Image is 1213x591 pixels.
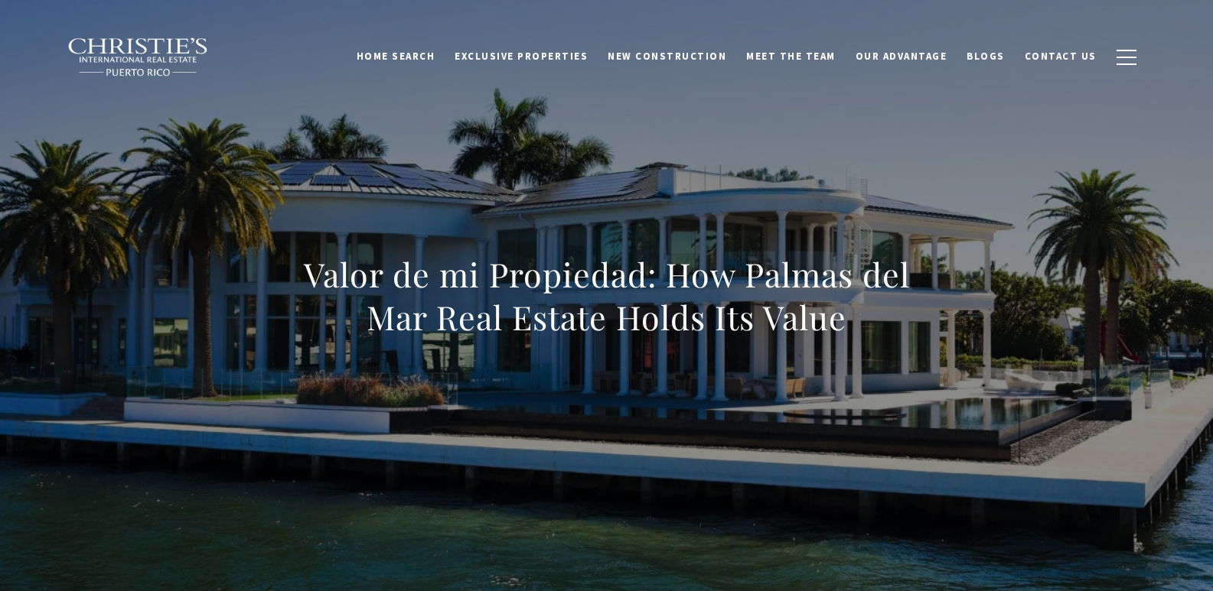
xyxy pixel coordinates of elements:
span: Our Advantage [856,50,947,63]
button: button [1107,35,1146,80]
a: Home Search [347,42,445,71]
a: Exclusive Properties [445,42,598,71]
a: Our Advantage [846,42,957,71]
h1: Valor de mi Propiedad: How Palmas del Mar Real Estate Holds Its Value [269,253,944,339]
a: Blogs [957,42,1015,71]
span: Blogs [967,50,1005,63]
a: New Construction [598,42,736,71]
span: New Construction [608,50,726,63]
a: Meet the Team [736,42,846,71]
img: Christie's International Real Estate black text logo [67,37,210,77]
span: Exclusive Properties [455,50,588,63]
span: Contact Us [1025,50,1097,63]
